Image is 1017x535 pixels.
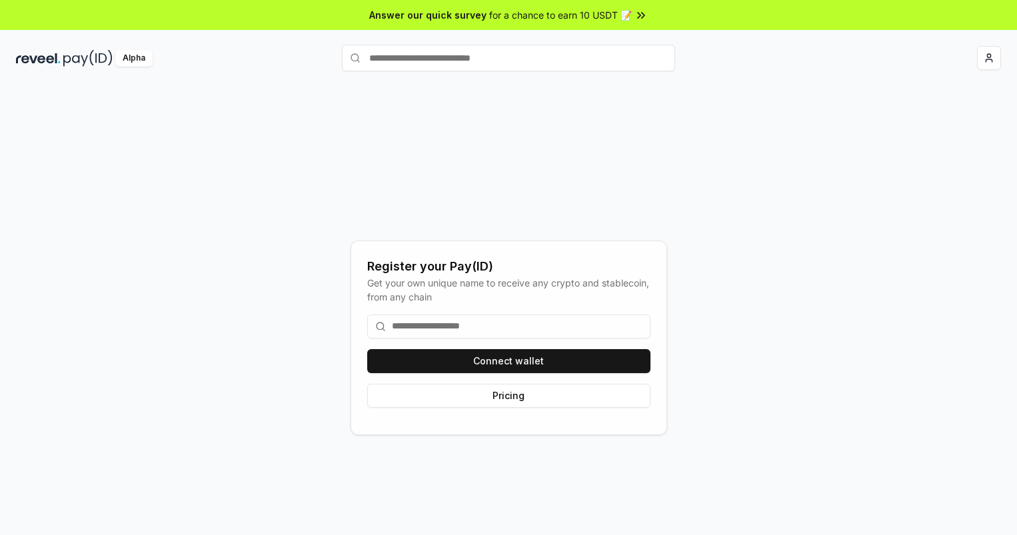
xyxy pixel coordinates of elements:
img: reveel_dark [16,50,61,67]
button: Pricing [367,384,650,408]
span: Answer our quick survey [369,8,487,22]
div: Register your Pay(ID) [367,257,650,276]
img: pay_id [63,50,113,67]
div: Alpha [115,50,153,67]
div: Get your own unique name to receive any crypto and stablecoin, from any chain [367,276,650,304]
button: Connect wallet [367,349,650,373]
span: for a chance to earn 10 USDT 📝 [489,8,632,22]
